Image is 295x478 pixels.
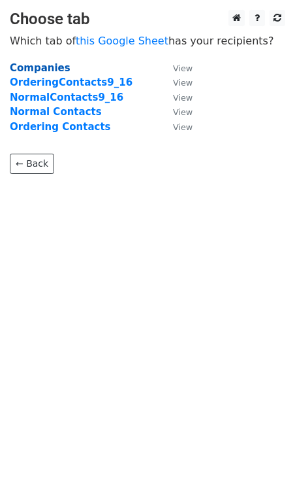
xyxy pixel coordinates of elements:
[160,121,193,133] a: View
[173,63,193,73] small: View
[173,93,193,103] small: View
[173,107,193,117] small: View
[10,77,132,88] a: OrderingContacts9_16
[160,106,193,118] a: View
[76,35,168,47] a: this Google Sheet
[10,121,111,133] a: Ordering Contacts
[10,10,285,29] h3: Choose tab
[10,92,123,103] a: NormalContacts9_16
[160,92,193,103] a: View
[173,122,193,132] small: View
[10,34,285,48] p: Which tab of has your recipients?
[10,154,54,174] a: ← Back
[10,106,102,118] a: Normal Contacts
[160,77,193,88] a: View
[160,62,193,74] a: View
[10,62,70,74] a: Companies
[230,415,295,478] iframe: Chat Widget
[173,78,193,88] small: View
